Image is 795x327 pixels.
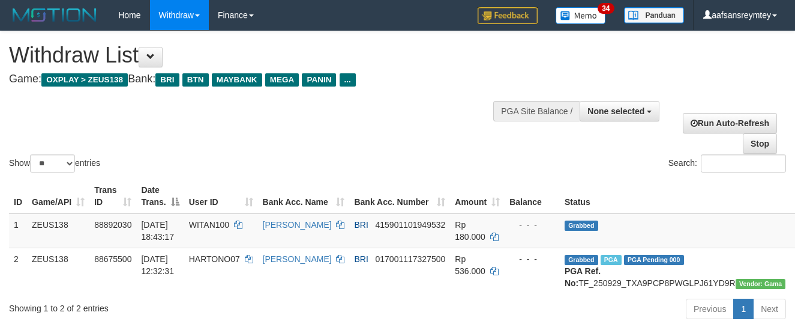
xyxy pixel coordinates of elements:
[601,255,622,265] span: Marked by aaftrukkakada
[263,220,332,230] a: [PERSON_NAME]
[493,101,580,121] div: PGA Site Balance /
[94,220,131,230] span: 88892030
[27,179,89,213] th: Game/API: activate to sort column ascending
[94,254,131,264] span: 88675500
[27,248,89,294] td: ZEUS138
[9,179,27,213] th: ID
[340,73,356,87] span: ...
[89,179,136,213] th: Trans ID: activate to sort column ascending
[701,154,786,173] input: Search:
[580,101,659,121] button: None selected
[9,43,518,67] h1: Withdraw List
[349,179,450,213] th: Bank Acc. Number: activate to sort column ascending
[565,266,601,288] b: PGA Ref. No:
[565,221,598,231] span: Grabbed
[9,73,518,85] h4: Game: Bank:
[753,299,786,319] a: Next
[478,7,538,24] img: Feedback.jpg
[450,179,505,213] th: Amount: activate to sort column ascending
[302,73,336,87] span: PANIN
[565,255,598,265] span: Grabbed
[509,219,555,231] div: - - -
[155,73,179,87] span: BRI
[354,254,368,264] span: BRI
[683,113,777,133] a: Run Auto-Refresh
[9,213,27,248] td: 1
[41,73,128,87] span: OXPLAY > ZEUS138
[505,179,560,213] th: Balance
[668,154,786,173] label: Search:
[189,254,240,264] span: HARTONO07
[265,73,299,87] span: MEGA
[136,179,184,213] th: Date Trans.: activate to sort column descending
[375,220,445,230] span: Copy 415901101949532 to clipboard
[27,213,89,248] td: ZEUS138
[182,73,209,87] span: BTN
[560,248,791,294] td: TF_250929_TXA9PCP8PWGLPJ61YD9R
[141,220,174,242] span: [DATE] 18:43:17
[598,3,614,14] span: 34
[141,254,174,276] span: [DATE] 12:32:31
[556,7,606,24] img: Button%20Memo.svg
[212,73,262,87] span: MAYBANK
[9,6,100,24] img: MOTION_logo.png
[733,299,754,319] a: 1
[9,298,322,314] div: Showing 1 to 2 of 2 entries
[624,7,684,23] img: panduan.png
[560,179,791,213] th: Status
[736,279,786,289] span: Vendor URL: https://trx31.1velocity.biz
[455,254,485,276] span: Rp 536.000
[455,220,485,242] span: Rp 180.000
[354,220,368,230] span: BRI
[9,154,100,173] label: Show entries
[587,106,644,116] span: None selected
[263,254,332,264] a: [PERSON_NAME]
[686,299,734,319] a: Previous
[258,179,350,213] th: Bank Acc. Name: activate to sort column ascending
[189,220,229,230] span: WITAN100
[375,254,445,264] span: Copy 017001117327500 to clipboard
[184,179,258,213] th: User ID: activate to sort column ascending
[9,248,27,294] td: 2
[30,154,75,173] select: Showentries
[743,133,777,154] a: Stop
[624,255,684,265] span: PGA Pending
[509,253,555,265] div: - - -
